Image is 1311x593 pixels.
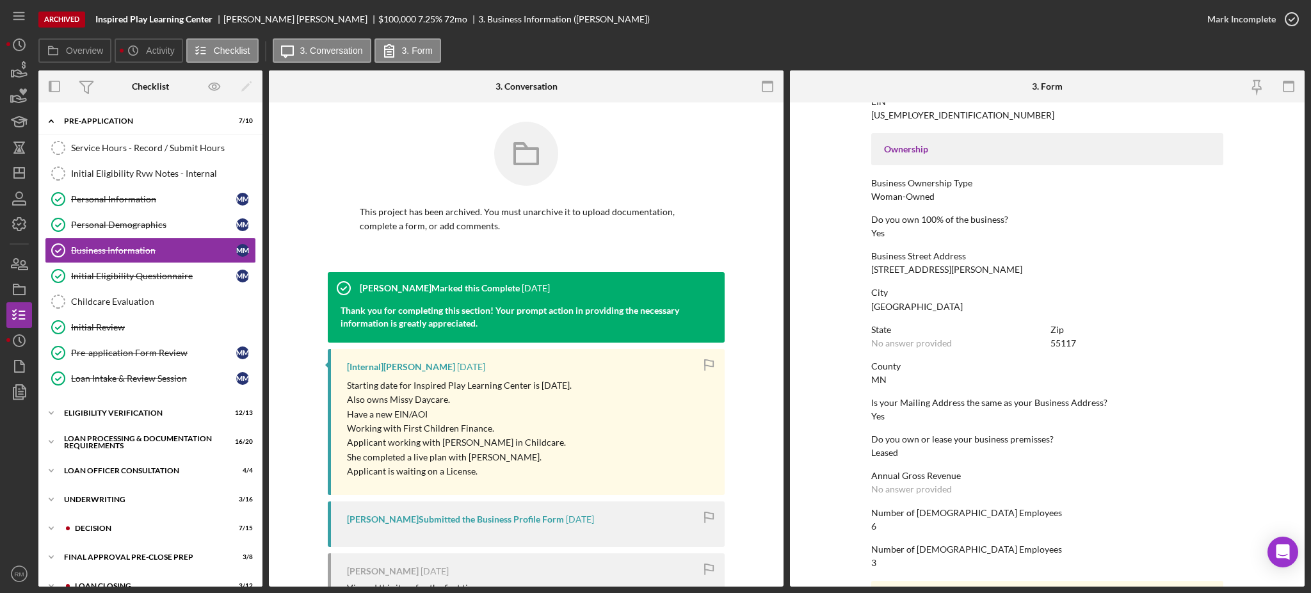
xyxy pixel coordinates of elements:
div: Number of [DEMOGRAPHIC_DATA] Employees [871,508,1223,518]
div: 3. Business Information ([PERSON_NAME]) [478,14,650,24]
div: Loan Officer Consultation [64,467,221,475]
p: Have a new EIN/AOI [347,407,572,421]
div: Archived [38,12,85,28]
a: Loan Intake & Review SessionMM [45,366,256,391]
div: [PERSON_NAME] Marked this Complete [360,283,520,293]
div: No answer provided [871,338,952,348]
div: Mark Incomplete [1207,6,1276,32]
p: Applicant working with [PERSON_NAME] in Childcare. [347,435,572,450]
div: Viewed this item for the first time. [347,583,482,593]
div: Pre-application Form Review [71,348,236,358]
div: [US_EMPLOYER_IDENTIFICATION_NUMBER] [871,110,1054,120]
div: Business Ownership Type [871,178,1223,188]
div: Underwriting [64,496,221,503]
div: 16 / 20 [230,438,253,446]
div: Loan Intake & Review Session [71,373,236,384]
label: 3. Form [402,45,433,56]
div: M M [236,193,249,206]
div: 3 / 12 [230,582,253,590]
div: 4 / 4 [230,467,253,475]
div: Checklist [132,81,169,92]
text: RM [15,571,24,578]
div: Woman-Owned [871,191,935,202]
div: Personal Information [71,194,236,204]
div: M M [236,270,249,282]
div: Number of [DEMOGRAPHIC_DATA] Employees [871,544,1223,555]
div: Initial Eligibility Rvw Notes - Internal [71,168,255,179]
div: Initial Review [71,322,255,332]
div: MN [871,375,887,385]
div: Ownership [884,144,1210,154]
div: Annual Gross Revenue [871,471,1223,481]
div: 12 / 13 [230,409,253,417]
time: 2025-05-02 18:51 [522,283,550,293]
div: [PERSON_NAME] [347,566,419,576]
div: M M [236,244,249,257]
div: Zip [1050,325,1223,335]
div: 72 mo [444,14,467,24]
time: 2025-05-02 18:51 [457,362,485,372]
time: 2025-04-29 18:42 [421,566,449,576]
div: Final Approval Pre-Close Prep [64,553,221,561]
div: M M [236,346,249,359]
div: County [871,361,1223,371]
div: [Internal] [PERSON_NAME] [347,362,455,372]
label: Overview [66,45,103,56]
div: Is your Mailing Address the same as your Business Address? [871,398,1223,408]
div: [PERSON_NAME] [PERSON_NAME] [223,14,378,24]
div: 55117 [1050,338,1076,348]
div: Do you own 100% of the business? [871,215,1223,225]
div: Service Hours - Record / Submit Hours [71,143,255,153]
button: Mark Incomplete [1194,6,1305,32]
button: 3. Conversation [273,38,371,63]
div: 6 [871,521,876,532]
p: Also owns Missy Daycare. [347,393,572,407]
div: Decision [75,524,221,532]
div: Eligibility Verification [64,409,221,417]
div: M M [236,372,249,385]
div: 3. Conversation [495,81,558,92]
div: 3 / 8 [230,553,253,561]
label: Checklist [214,45,250,56]
div: State [871,325,1044,335]
button: RM [6,561,32,587]
button: Overview [38,38,111,63]
time: 2025-04-29 18:46 [566,514,594,524]
div: [PERSON_NAME] Submitted the Business Profile Form [347,514,564,524]
div: [STREET_ADDRESS][PERSON_NAME] [871,264,1022,275]
a: Initial Eligibility Rvw Notes - Internal [45,161,256,186]
p: Starting date for Inspired Play Learning Center is [DATE]. [347,378,572,393]
p: Working with First Children Finance. [347,421,572,435]
a: Business InformationMM [45,238,256,263]
p: She completed a live plan with [PERSON_NAME]. [347,450,572,464]
div: M M [236,218,249,231]
a: Personal InformationMM [45,186,256,212]
button: 3. Form [374,38,441,63]
a: Service Hours - Record / Submit Hours [45,135,256,161]
a: Initial Review [45,314,256,340]
div: City [871,288,1223,298]
div: Do you own or lease your business premisses? [871,434,1223,444]
div: 3 / 16 [230,496,253,503]
label: Activity [146,45,174,56]
div: Open Intercom Messenger [1267,537,1298,567]
div: No answer provided [871,484,952,494]
div: 3. Form [1032,81,1063,92]
label: 3. Conversation [300,45,363,56]
p: This project has been archived. You must unarchive it to upload documentation, complete a form, o... [360,205,693,234]
div: Initial Eligibility Questionnaire [71,271,236,281]
b: Inspired Play Learning Center [95,14,213,24]
div: [GEOGRAPHIC_DATA] [871,302,963,312]
div: Childcare Evaluation [71,296,255,307]
div: Loan Processing & Documentation Requirements [64,435,221,450]
button: Checklist [186,38,259,63]
strong: Thank you for completing this section! Your prompt action in providing the necessary information ... [341,305,679,329]
div: Business Street Address [871,251,1223,261]
div: 7.25 % [418,14,442,24]
div: Yes [871,228,885,238]
a: Childcare Evaluation [45,289,256,314]
a: Personal DemographicsMM [45,212,256,238]
div: Pre-Application [64,117,221,125]
div: 7 / 15 [230,524,253,532]
div: Personal Demographics [71,220,236,230]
